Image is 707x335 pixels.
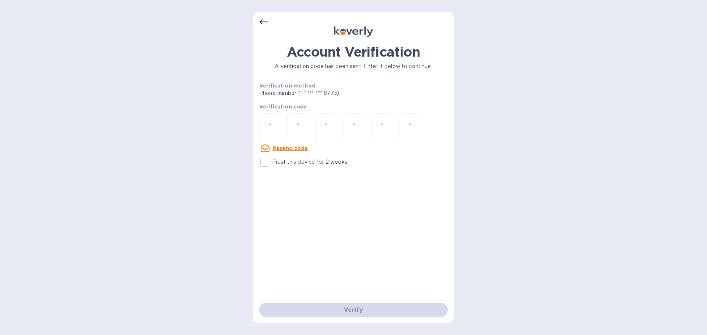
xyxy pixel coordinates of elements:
u: Resend code [272,145,308,151]
p: Phone number (+1 *** *** 8773) [259,89,395,97]
p: Verification code [259,103,448,110]
p: Trust this device for 2 weeks [272,158,347,166]
p: A verification code has been sent. Enter it below to continue. [259,63,448,70]
b: Verification method [259,83,316,89]
h1: Account Verification [259,44,448,60]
